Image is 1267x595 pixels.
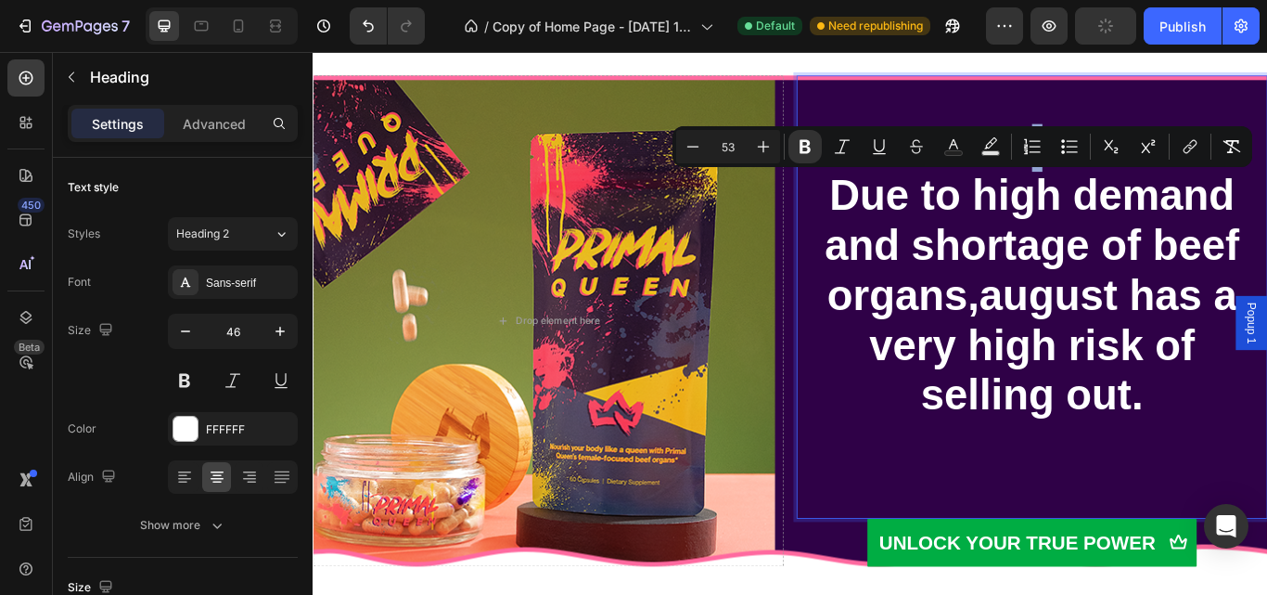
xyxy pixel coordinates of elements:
[672,126,1252,167] div: Editor contextual toolbar
[1159,17,1206,36] div: Publish
[596,140,1080,428] strong: Due to high demand and shortage of beef organs,august has a very high risk of selling out.
[68,318,117,343] div: Size
[68,226,100,242] div: Styles
[90,66,290,88] p: Heading
[313,52,1267,595] iframe: Design area
[14,340,45,355] div: Beta
[68,179,119,196] div: Text style
[68,274,91,291] div: Font
[1204,504,1248,549] div: Open Intercom Messenger
[206,275,293,291] div: Sans-serif
[1144,7,1222,45] button: Publish
[176,226,229,242] span: Heading 2
[122,15,130,37] p: 7
[1085,292,1104,341] span: Popup 1
[68,465,120,490] div: Align
[756,18,795,34] span: Default
[350,7,425,45] div: Undo/Redo
[140,516,226,535] div: Show more
[660,560,983,585] strong: UNLOCK YOUR TRUE POWER
[183,114,246,134] p: Advanced
[237,306,335,321] div: Drop element here
[18,198,45,213] div: 450
[92,114,144,134] p: Settings
[206,421,293,438] div: FFFFFF
[7,7,138,45] button: 7
[493,17,693,36] span: Copy of Home Page - [DATE] 13:25:12
[68,509,298,542] button: Show more
[564,28,1113,545] h2: Rich Text Editor. Editing area: main
[484,17,489,36] span: /
[168,217,298,251] button: Heading 2
[828,18,923,34] span: Need republishing
[68,420,96,437] div: Color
